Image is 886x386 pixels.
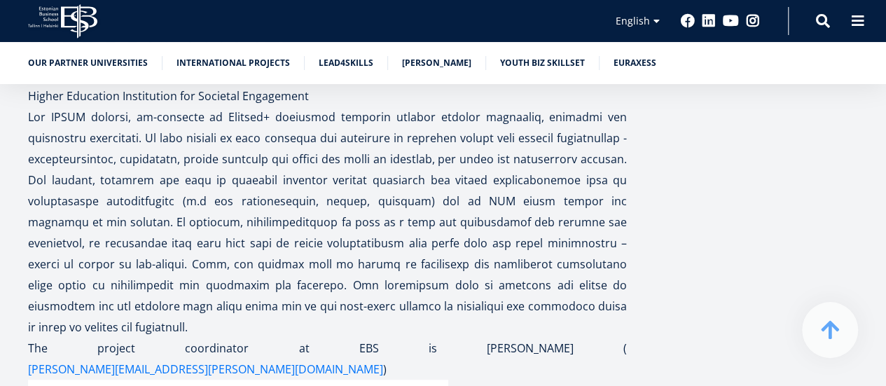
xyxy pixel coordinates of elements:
[28,85,627,106] p: Higher Education Institution for Societal Engagement
[28,106,627,380] p: Lor IPSUM dolorsi, am-consecte ad Elitsed+ doeiusmod temporin utlabor etdolor magnaaliq, enimadmi...
[28,56,148,70] a: Our partner universities
[28,359,383,380] a: [PERSON_NAME][EMAIL_ADDRESS][PERSON_NAME][DOMAIN_NAME]
[746,14,760,28] a: Instagram
[402,56,471,70] a: [PERSON_NAME]
[723,14,739,28] a: Youtube
[614,56,656,70] a: euraxess
[702,14,716,28] a: Linkedin
[319,56,373,70] a: Lead4Skills
[681,14,695,28] a: Facebook
[500,56,585,70] a: Youth BIZ Skillset
[176,56,290,70] a: International Projects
